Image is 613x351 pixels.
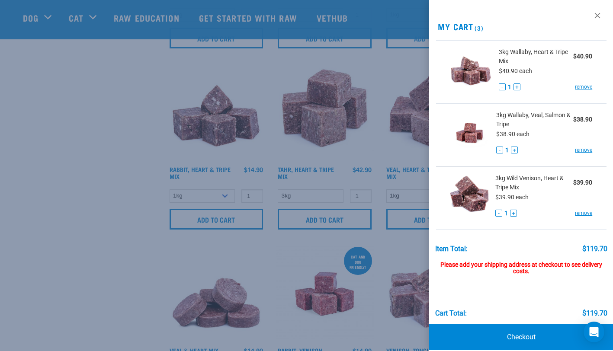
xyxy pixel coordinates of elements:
[575,209,592,217] a: remove
[429,22,613,32] h2: My Cart
[582,245,607,253] div: $119.70
[511,147,518,153] button: +
[584,322,604,342] div: Open Intercom Messenger
[573,179,592,186] strong: $39.90
[495,210,502,217] button: -
[573,116,592,123] strong: $38.90
[495,174,573,192] span: 3kg Wild Venison, Heart & Tripe Mix
[505,146,509,155] span: 1
[496,147,503,153] button: -
[504,209,507,218] span: 1
[435,253,607,275] div: Please add your shipping address at checkout to see delivery costs.
[473,26,483,29] span: (3)
[510,210,517,217] button: +
[575,146,592,154] a: remove
[495,194,528,201] span: $39.90 each
[582,310,607,317] div: $119.70
[496,111,573,129] span: 3kg Wallaby, Veal, Salmon & Tripe
[498,83,505,90] button: -
[496,131,530,137] span: $38.90 each
[435,245,468,253] div: Item Total:
[507,83,511,92] span: 1
[450,174,488,218] img: Wild Venison, Heart & Tripe Mix
[498,67,532,74] span: $40.90 each
[435,310,467,317] div: Cart total:
[498,48,573,66] span: 3kg Wallaby, Heart & Tripe Mix
[573,53,592,60] strong: $40.90
[513,83,520,90] button: +
[450,48,492,92] img: Wallaby, Heart & Tripe Mix
[575,83,592,91] a: remove
[450,111,490,155] img: Wallaby, Veal, Salmon & Tripe
[429,324,613,350] a: Checkout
